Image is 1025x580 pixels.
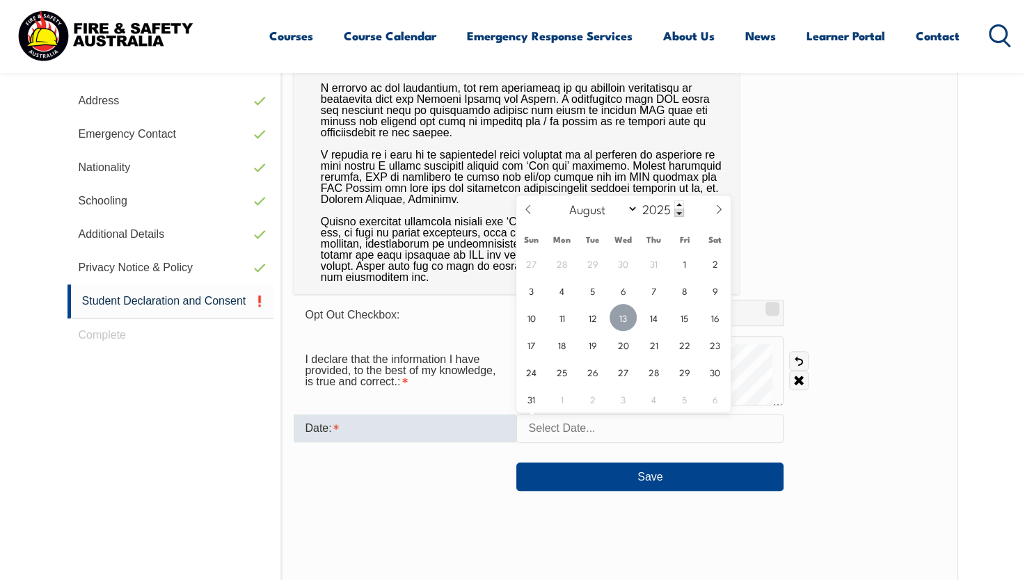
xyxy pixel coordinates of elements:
a: Address [67,84,274,118]
a: Additional Details [67,218,274,251]
a: Nationality [67,151,274,184]
span: August 12, 2025 [579,304,606,331]
a: Clear [789,371,809,390]
a: About Us [663,17,715,54]
button: Save [516,462,784,490]
span: August 2, 2025 [701,250,729,277]
span: August 8, 2025 [671,277,698,304]
span: September 3, 2025 [610,385,637,412]
span: August 30, 2025 [701,358,729,385]
span: August 6, 2025 [610,277,637,304]
span: August 25, 2025 [548,358,575,385]
span: September 2, 2025 [579,385,606,412]
span: Wed [608,235,639,244]
span: Mon [547,235,578,244]
span: August 28, 2025 [640,358,667,385]
span: August 18, 2025 [548,331,575,358]
span: Tue [578,235,608,244]
div: I declare that the information I have provided, to the best of my knowledge, is true and correct.... [294,346,516,395]
span: August 9, 2025 [701,277,729,304]
span: August 10, 2025 [518,304,545,331]
span: September 5, 2025 [671,385,698,412]
span: July 30, 2025 [610,250,637,277]
a: Emergency Response Services [467,17,633,54]
span: July 31, 2025 [640,250,667,277]
span: Sun [516,235,547,244]
span: Thu [639,235,669,244]
a: Courses [269,17,313,54]
span: August 11, 2025 [548,304,575,331]
span: August 22, 2025 [671,331,698,358]
span: August 5, 2025 [579,277,606,304]
span: August 16, 2025 [701,304,729,331]
span: August 21, 2025 [640,331,667,358]
span: July 27, 2025 [518,250,545,277]
span: September 4, 2025 [640,385,667,412]
span: Fri [669,235,700,244]
a: Emergency Contact [67,118,274,151]
span: August 17, 2025 [518,331,545,358]
span: August 26, 2025 [579,358,606,385]
a: Contact [916,17,960,54]
input: Select Date... [516,414,784,443]
a: News [745,17,776,54]
span: September 6, 2025 [701,385,729,412]
a: Privacy Notice & Policy [67,251,274,284]
span: July 28, 2025 [548,250,575,277]
a: Undo [789,351,809,371]
span: August 27, 2025 [610,358,637,385]
span: July 29, 2025 [579,250,606,277]
span: August 14, 2025 [640,304,667,331]
span: August 1, 2025 [671,250,698,277]
input: Year [638,200,684,217]
a: Learner Portal [807,17,885,54]
span: August 15, 2025 [671,304,698,331]
a: Course Calendar [344,17,436,54]
span: August 13, 2025 [610,304,637,331]
a: Student Declaration and Consent [67,284,274,319]
select: Month [562,200,638,218]
a: Schooling [67,184,274,218]
div: Date is required. [294,414,516,442]
span: August 31, 2025 [518,385,545,412]
span: August 29, 2025 [671,358,698,385]
span: August 23, 2025 [701,331,729,358]
span: September 1, 2025 [548,385,575,412]
span: August 4, 2025 [548,277,575,304]
span: August 24, 2025 [518,358,545,385]
span: August 20, 2025 [610,331,637,358]
span: August 3, 2025 [518,277,545,304]
span: August 7, 2025 [640,277,667,304]
span: August 19, 2025 [579,331,606,358]
span: Opt Out Checkbox: [305,309,399,321]
span: Sat [700,235,731,244]
div: L ipsumdolors amet co A el sed doeiusmo tem incididun utla etdol ma ali en admini veni, qu nostru... [294,16,739,294]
